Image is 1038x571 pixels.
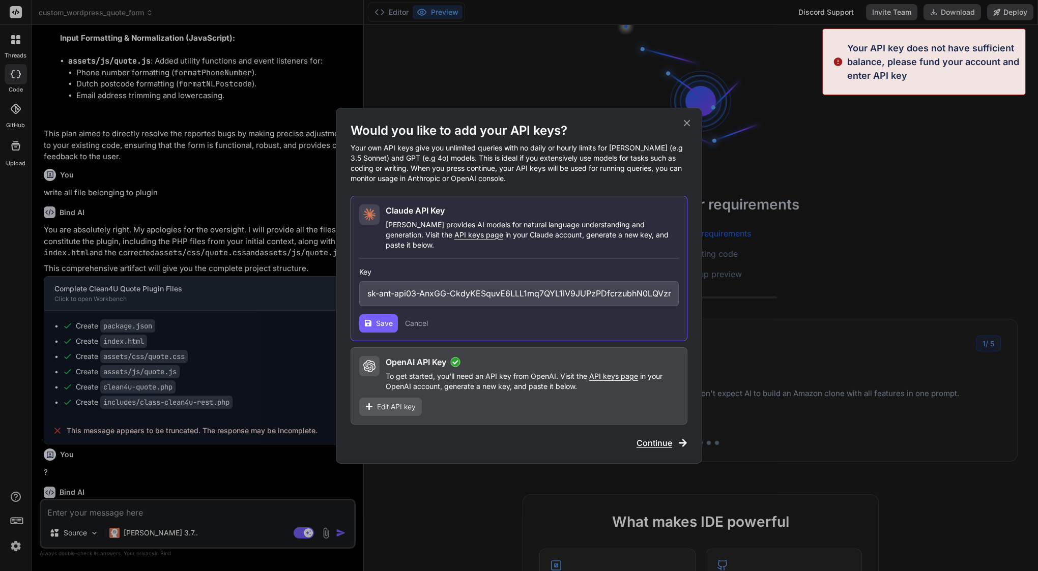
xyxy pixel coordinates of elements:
h2: OpenAI API Key [386,356,446,368]
p: Your API key does not have sufficient balance, please fund your account and enter API key [847,41,1019,82]
span: Continue [637,437,672,449]
p: [PERSON_NAME] provides AI models for natural language understanding and generation. Visit the in ... [386,220,679,250]
span: Edit API key [377,402,416,412]
p: Your own API keys give you unlimited queries with no daily or hourly limits for [PERSON_NAME] (e.... [351,143,687,184]
img: alert [833,41,843,82]
input: Enter API Key [359,281,679,306]
p: To get started, you'll need an API key from OpenAI. Visit the in your OpenAI account, generate a ... [386,371,679,392]
span: API keys page [454,230,503,239]
h3: Key [359,267,679,277]
span: Save [376,318,393,328]
span: API keys page [589,372,638,380]
button: Cancel [405,318,428,328]
button: Continue [637,437,687,449]
button: Save [359,314,398,333]
h1: Would you like to add your API keys? [351,123,687,139]
h2: Claude API Key [386,204,445,217]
